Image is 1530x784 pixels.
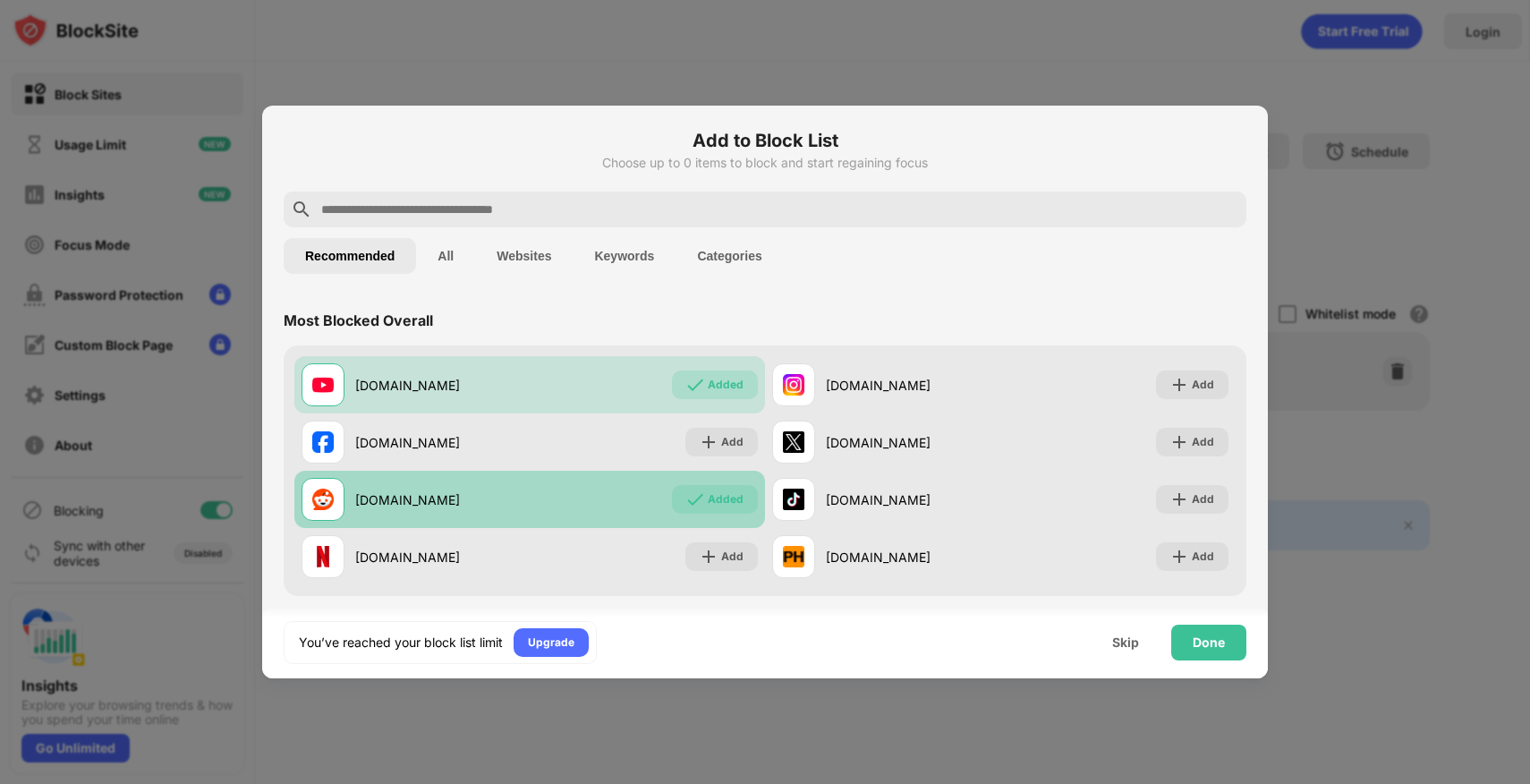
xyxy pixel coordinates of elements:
[721,548,744,566] div: Add
[1192,376,1214,394] div: Add
[355,490,530,509] div: [DOMAIN_NAME]
[475,238,573,274] button: Websites
[312,489,334,510] img: favicons
[284,311,433,329] div: Most Blocked Overall
[355,433,530,452] div: [DOMAIN_NAME]
[291,199,312,220] img: search.svg
[826,376,1000,395] div: [DOMAIN_NAME]
[1193,635,1225,650] div: Done
[284,238,416,274] button: Recommended
[573,238,676,274] button: Keywords
[676,238,783,274] button: Categories
[708,376,744,394] div: Added
[826,433,1000,452] div: [DOMAIN_NAME]
[312,546,334,567] img: favicons
[783,546,804,567] img: favicons
[284,127,1246,154] h6: Add to Block List
[528,634,574,652] div: Upgrade
[355,548,530,567] div: [DOMAIN_NAME]
[1192,490,1214,508] div: Add
[783,374,804,396] img: favicons
[416,238,475,274] button: All
[284,156,1246,170] div: Choose up to 0 items to block and start regaining focus
[1192,548,1214,566] div: Add
[1192,433,1214,451] div: Add
[312,374,334,396] img: favicons
[312,431,334,453] img: favicons
[783,431,804,453] img: favicons
[355,376,530,395] div: [DOMAIN_NAME]
[299,634,503,652] div: You’ve reached your block list limit
[826,548,1000,567] div: [DOMAIN_NAME]
[708,490,744,508] div: Added
[1112,635,1139,650] div: Skip
[826,490,1000,509] div: [DOMAIN_NAME]
[721,433,744,451] div: Add
[783,489,804,510] img: favicons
